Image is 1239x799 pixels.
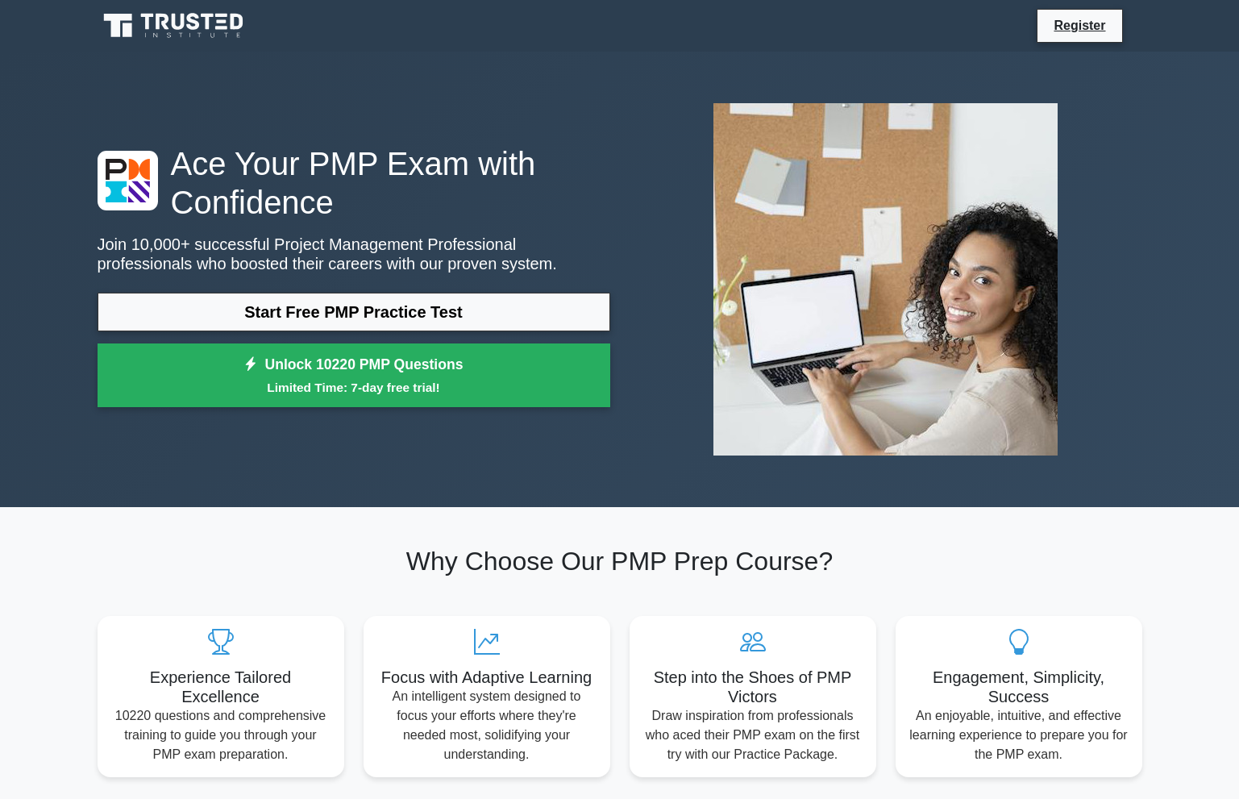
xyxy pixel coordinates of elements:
[98,144,610,222] h1: Ace Your PMP Exam with Confidence
[98,343,610,408] a: Unlock 10220 PMP QuestionsLimited Time: 7-day free trial!
[376,668,597,687] h5: Focus with Adaptive Learning
[110,706,331,764] p: 10220 questions and comprehensive training to guide you through your PMP exam preparation.
[642,668,863,706] h5: Step into the Shoes of PMP Victors
[908,706,1129,764] p: An enjoyable, intuitive, and effective learning experience to prepare you for the PMP exam.
[376,687,597,764] p: An intelligent system designed to focus your efforts where they're needed most, solidifying your ...
[118,378,590,397] small: Limited Time: 7-day free trial!
[642,706,863,764] p: Draw inspiration from professionals who aced their PMP exam on the first try with our Practice Pa...
[110,668,331,706] h5: Experience Tailored Excellence
[1044,15,1115,35] a: Register
[908,668,1129,706] h5: Engagement, Simplicity, Success
[98,293,610,331] a: Start Free PMP Practice Test
[98,546,1142,576] h2: Why Choose Our PMP Prep Course?
[98,235,610,273] p: Join 10,000+ successful Project Management Professional professionals who boosted their careers w...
